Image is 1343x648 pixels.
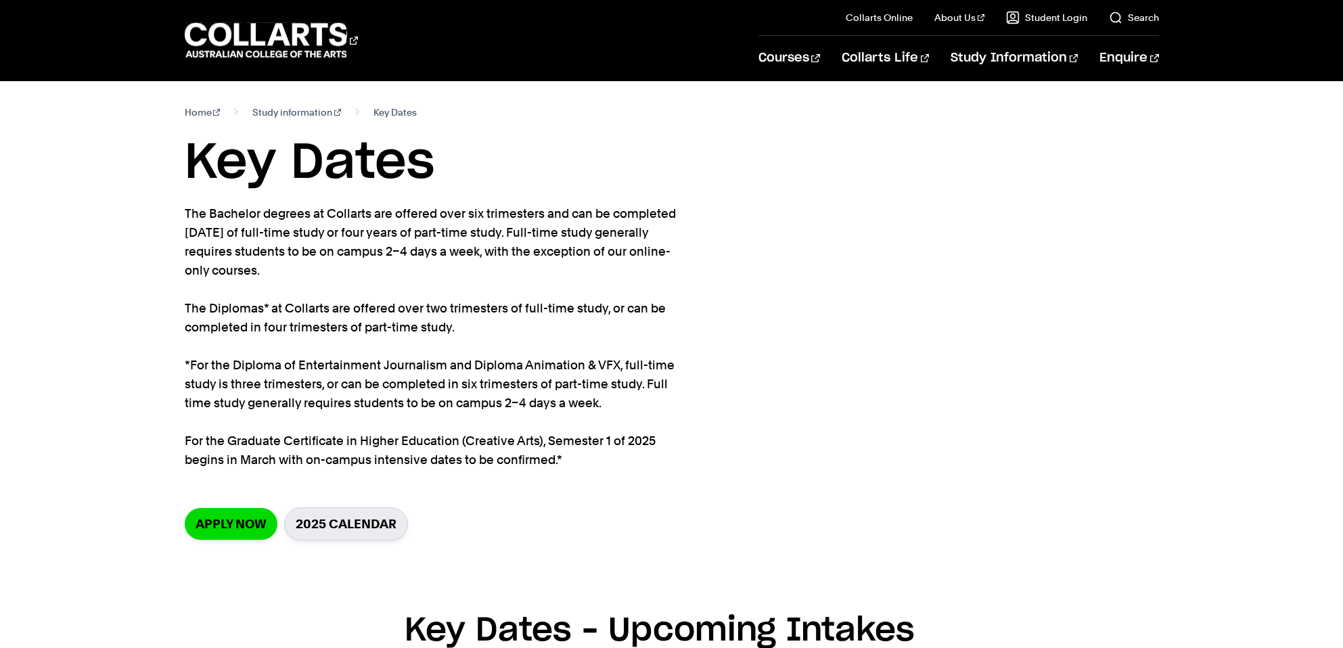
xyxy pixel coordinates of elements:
[1099,36,1158,80] a: Enquire
[185,508,277,540] a: Apply now
[185,21,358,60] div: Go to homepage
[951,36,1078,80] a: Study Information
[758,36,820,80] a: Courses
[284,507,408,540] a: 2025 Calendar
[1109,11,1159,24] a: Search
[252,103,341,122] a: Study information
[1006,11,1087,24] a: Student Login
[373,103,417,122] span: Key Dates
[185,103,221,122] a: Home
[846,11,913,24] a: Collarts Online
[185,133,1159,193] h1: Key Dates
[934,11,984,24] a: About Us
[842,36,929,80] a: Collarts Life
[185,204,679,469] p: The Bachelor degrees at Collarts are offered over six trimesters and can be completed [DATE] of f...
